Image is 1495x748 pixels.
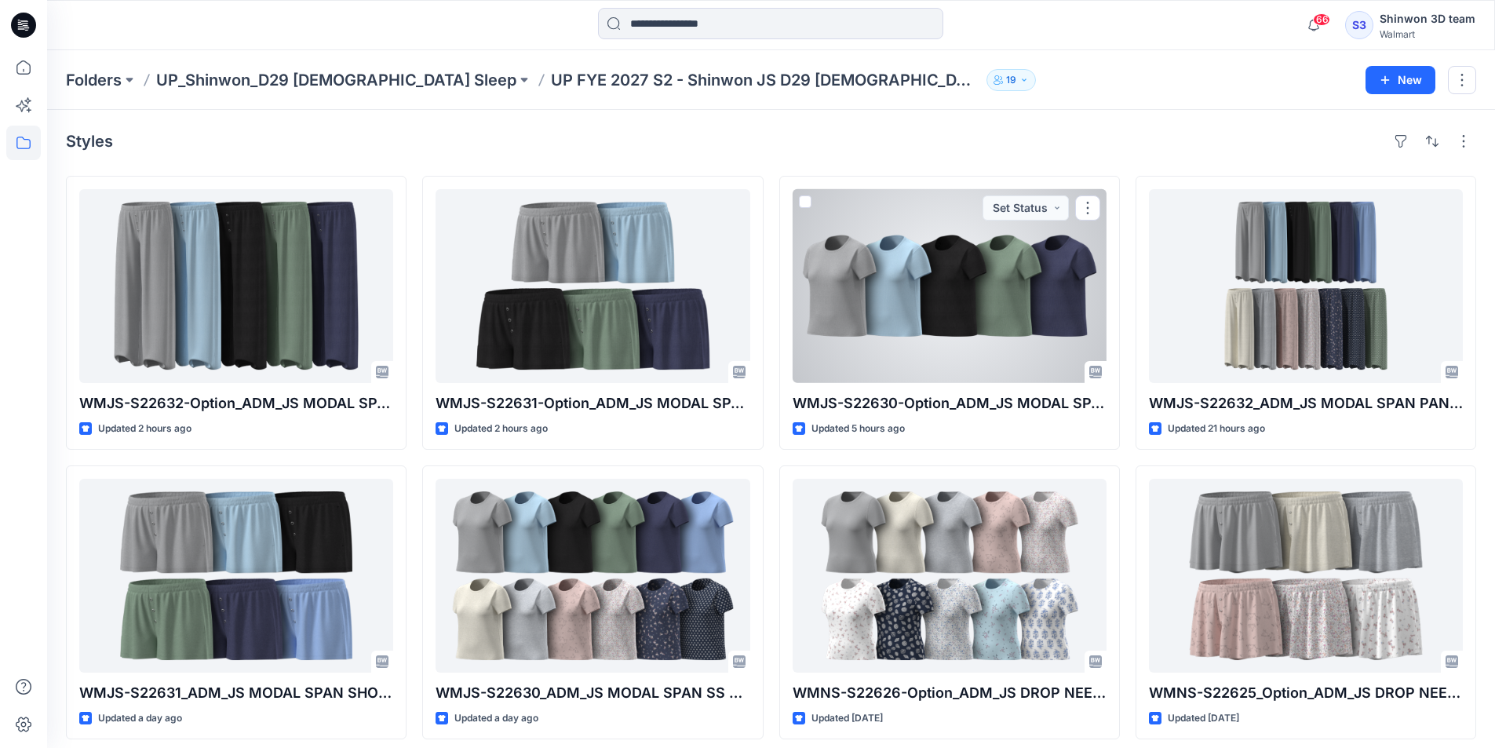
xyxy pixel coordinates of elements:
p: WMJS-S22630_ADM_JS MODAL SPAN SS TEE [436,682,749,704]
p: Updated [DATE] [1168,710,1239,727]
a: WMNS-S22626-Option_ADM_JS DROP NEEDLE SS Top [793,479,1107,673]
p: UP FYE 2027 S2 - Shinwon JS D29 [DEMOGRAPHIC_DATA] Sleepwear [551,69,980,91]
p: Updated 2 hours ago [454,421,548,437]
p: WMJS-S22632-Option_ADM_JS MODAL SPAN PANTS [79,392,393,414]
a: WMJS-S22631_ADM_JS MODAL SPAN SHORTS [79,479,393,673]
span: 66 [1313,13,1330,26]
p: Updated 21 hours ago [1168,421,1265,437]
div: Walmart [1380,28,1475,40]
a: WMJS-S22631-Option_ADM_JS MODAL SPAN SHORTS [436,189,749,383]
p: Updated a day ago [454,710,538,727]
p: 19 [1006,71,1016,89]
p: WMJS-S22631-Option_ADM_JS MODAL SPAN SHORTS [436,392,749,414]
p: WMJS-S22631_ADM_JS MODAL SPAN SHORTS [79,682,393,704]
p: WMNS-S22626-Option_ADM_JS DROP NEEDLE SS Top [793,682,1107,704]
p: Updated 2 hours ago [98,421,191,437]
p: Updated 5 hours ago [811,421,905,437]
a: UP_Shinwon_D29 [DEMOGRAPHIC_DATA] Sleep [156,69,516,91]
div: Shinwon 3D team [1380,9,1475,28]
button: New [1366,66,1435,94]
a: WMJS-S22632_ADM_JS MODAL SPAN PANTS [1149,189,1463,383]
div: S3 [1345,11,1373,39]
a: WMJS-S22632-Option_ADM_JS MODAL SPAN PANTS [79,189,393,383]
a: WMJS-S22630_ADM_JS MODAL SPAN SS TEE [436,479,749,673]
a: WMJS-S22630-Option_ADM_JS MODAL SPAN SS TEE [793,189,1107,383]
p: Updated a day ago [98,710,182,727]
h4: Styles [66,132,113,151]
a: Folders [66,69,122,91]
p: WMJS-S22630-Option_ADM_JS MODAL SPAN SS TEE [793,392,1107,414]
a: WMNS-S22625_Option_ADM_JS DROP NEEDLE Shorts [1149,479,1463,673]
p: WMJS-S22632_ADM_JS MODAL SPAN PANTS [1149,392,1463,414]
button: 19 [986,69,1036,91]
p: WMNS-S22625_Option_ADM_JS DROP NEEDLE Shorts [1149,682,1463,704]
p: Updated [DATE] [811,710,883,727]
